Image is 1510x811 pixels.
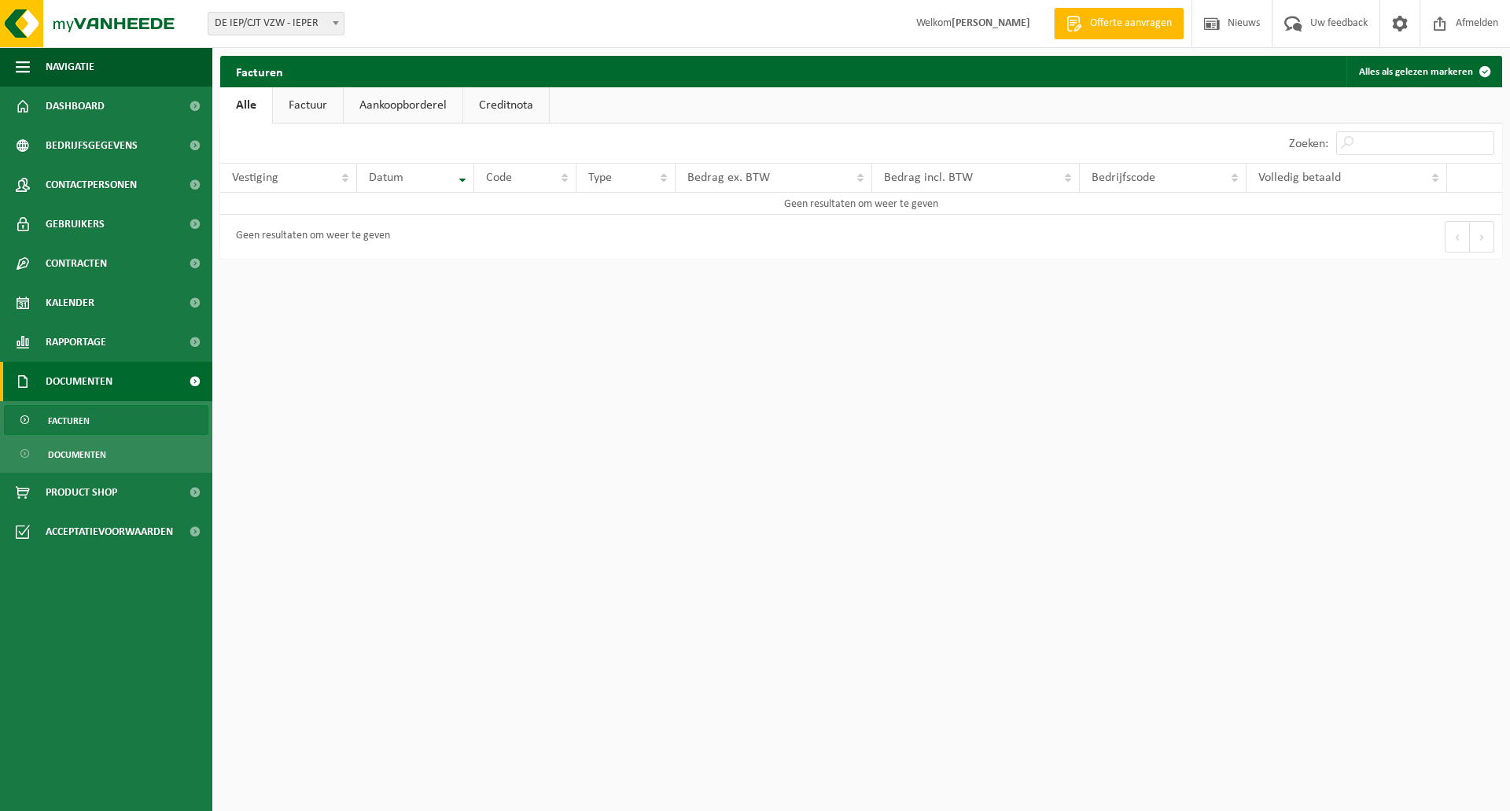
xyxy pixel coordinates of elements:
h2: Facturen [220,56,299,87]
span: Datum [369,171,403,184]
span: Rapportage [46,323,106,362]
span: Bedrijfsgegevens [46,126,138,165]
a: Factuur [273,87,343,123]
span: Documenten [48,440,106,470]
button: Previous [1445,221,1470,253]
div: Geen resultaten om weer te geven [228,223,390,251]
span: Kalender [46,283,94,323]
span: Code [486,171,512,184]
span: Type [588,171,612,184]
span: Offerte aanvragen [1086,16,1176,31]
span: Volledig betaald [1258,171,1341,184]
span: Bedrag ex. BTW [687,171,770,184]
span: Facturen [48,406,90,436]
a: Offerte aanvragen [1054,8,1184,39]
strong: [PERSON_NAME] [952,17,1030,29]
a: Creditnota [463,87,549,123]
span: Dashboard [46,87,105,126]
span: Bedrijfscode [1092,171,1155,184]
button: Alles als gelezen markeren [1346,56,1501,87]
span: DE IEP/CJT VZW - IEPER [208,13,344,35]
span: Contactpersonen [46,165,137,205]
span: Documenten [46,362,112,401]
span: Vestiging [232,171,278,184]
td: Geen resultaten om weer te geven [220,193,1502,215]
span: Navigatie [46,47,94,87]
a: Facturen [4,405,208,435]
a: Alle [220,87,272,123]
a: Documenten [4,439,208,469]
button: Next [1470,221,1494,253]
span: DE IEP/CJT VZW - IEPER [208,12,344,35]
span: Product Shop [46,473,117,512]
span: Gebruikers [46,205,105,244]
span: Bedrag incl. BTW [884,171,973,184]
span: Contracten [46,244,107,283]
a: Aankoopborderel [344,87,462,123]
span: Acceptatievoorwaarden [46,512,173,551]
label: Zoeken: [1289,138,1328,150]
